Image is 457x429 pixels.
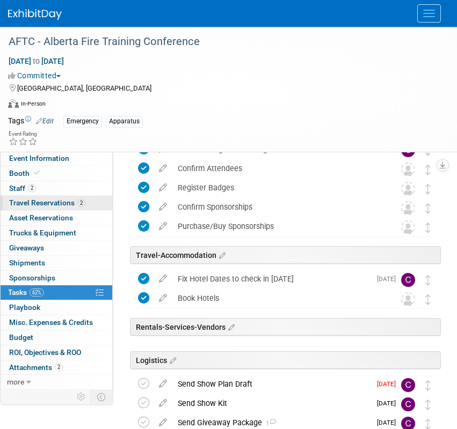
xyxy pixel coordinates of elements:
i: Move task [425,419,431,429]
i: Move task [425,294,431,305]
a: Edit [36,117,54,125]
span: Budget [9,333,33,342]
img: Unassigned [401,182,415,196]
i: Booth reservation complete [34,170,40,176]
div: Logistics [130,351,441,369]
div: Event Format [8,98,444,114]
a: edit [154,202,172,212]
div: Rentals-Services-Vendors [130,318,441,336]
span: 1 [262,420,276,427]
i: Move task [425,165,431,175]
img: Unassigned [401,220,415,234]
img: Unassigned [401,201,415,215]
div: Register Badges [172,179,380,197]
td: Personalize Event Tab Strip [72,390,91,404]
a: ROI, Objectives & ROO [1,345,112,360]
i: Move task [425,380,431,390]
img: Format-Inperson.png [8,99,19,108]
a: Sponsorships [1,271,112,285]
img: Cole Mattern [401,378,415,392]
span: Trucks & Equipment [9,228,76,237]
span: Shipments [9,258,45,267]
span: Booth [9,169,42,177]
a: Travel Reservations2 [1,196,112,210]
a: Shipments [1,256,112,270]
div: Send Show Plan Draft [172,375,371,393]
span: 2 [77,199,85,207]
span: Giveaways [9,243,44,252]
div: Confirm Attendees [172,159,380,177]
a: Edit sections [226,321,235,332]
span: Misc. Expenses & Credits [9,318,93,327]
img: Cole Mattern [401,273,415,287]
a: more [1,375,112,389]
i: Move task [425,203,431,213]
a: edit [154,418,172,427]
a: Playbook [1,300,112,315]
span: 2 [28,184,36,192]
img: Unassigned [401,292,415,306]
span: 62% [30,289,44,297]
span: ROI, Objectives & ROO [9,348,81,357]
span: Asset Reservations [9,213,73,222]
span: [GEOGRAPHIC_DATA], [GEOGRAPHIC_DATA] [17,84,151,92]
span: Staff [9,184,36,193]
a: Edit sections [167,354,176,365]
a: edit [154,293,172,303]
div: AFTC - Alberta Fire Training Conference [5,32,436,51]
a: Attachments2 [1,360,112,375]
span: Travel Reservations [9,198,85,207]
button: Menu [417,4,441,23]
td: Tags [8,115,54,128]
a: Edit sections [216,249,226,260]
a: edit [154,379,172,389]
span: Playbook [9,303,40,312]
img: Cole Mattern [401,397,415,411]
span: [DATE] [377,400,401,407]
div: Event Rating [9,131,38,137]
a: Staff2 [1,181,112,196]
span: more [7,378,24,386]
a: Trucks & Equipment [1,226,112,240]
span: Sponsorships [9,273,55,282]
div: Purchase/Buy Sponsorships [172,217,380,235]
span: 2 [55,363,63,371]
a: Event Information [1,151,112,166]
div: Emergency [63,116,102,127]
span: to [31,57,41,65]
div: Book Hotels [172,289,380,307]
span: Attachments [9,363,63,372]
span: Tasks [8,288,44,297]
div: Send Show Kit [172,394,371,412]
a: Budget [1,330,112,345]
a: edit [154,274,172,284]
span: [DATE] [377,380,401,388]
img: ExhibitDay [8,9,62,20]
div: Travel-Accommodation [130,246,441,264]
div: Fix Hotel Dates to check in [DATE] [172,270,371,288]
i: Move task [425,184,431,194]
a: Asset Reservations [1,211,112,225]
a: edit [154,398,172,408]
button: Committed [8,70,65,81]
span: Event Information [9,154,69,162]
span: [DATE] [DATE] [8,56,64,66]
a: edit [154,183,172,193]
img: Unassigned [401,162,415,176]
td: Toggle Event Tabs [91,390,113,404]
div: In-Person [20,100,46,108]
i: Move task [425,400,431,410]
span: [DATE] [377,419,401,426]
a: edit [154,221,172,231]
a: Booth [1,166,112,181]
i: Move task [425,223,431,233]
i: Move task [425,275,431,285]
a: Misc. Expenses & Credits [1,315,112,330]
a: Giveaways [1,241,112,255]
a: Tasks62% [1,285,112,300]
div: Confirm Sponsorships [172,198,380,216]
span: [DATE] [377,275,401,283]
div: Apparatus [106,116,143,127]
a: edit [154,164,172,173]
